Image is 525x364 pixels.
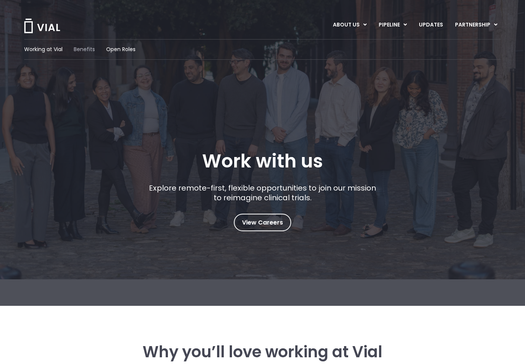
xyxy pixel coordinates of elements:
h1: Work with us [202,150,323,172]
a: ABOUT USMenu Toggle [327,19,372,31]
a: Open Roles [106,45,136,53]
a: Benefits [74,45,95,53]
a: PIPELINEMenu Toggle [373,19,413,31]
a: Working at Vial [24,45,63,53]
p: Explore remote-first, flexible opportunities to join our mission to reimagine clinical trials. [146,183,379,203]
img: Vial Logo [23,19,61,33]
a: UPDATES [413,19,449,31]
a: PARTNERSHIPMenu Toggle [449,19,503,31]
a: View Careers [234,214,291,231]
h3: Why you’ll love working at Vial [65,343,460,361]
span: View Careers [242,218,283,228]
